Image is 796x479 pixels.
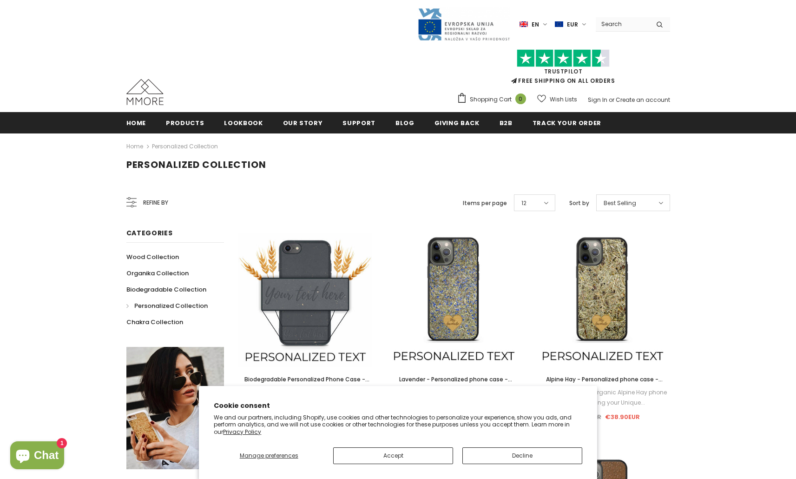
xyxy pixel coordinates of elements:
a: Organika Collection [126,265,189,281]
input: Search Site [596,17,649,31]
a: Track your order [533,112,601,133]
a: Wood Collection [126,249,179,265]
span: Lookbook [224,119,263,127]
span: Best Selling [604,199,636,208]
span: Products [166,119,204,127]
a: Trustpilot [544,67,583,75]
a: Javni Razpis [417,20,510,28]
a: Biodegradable Collection [126,281,206,298]
span: 0 [515,93,526,104]
span: Shopping Cart [470,95,512,104]
a: Chakra Collection [126,314,183,330]
span: Refine by [143,198,168,208]
span: EUR [567,20,578,29]
a: Our Story [283,112,323,133]
a: Alpine Hay - Personalized phone case - Personalized gift [535,374,670,385]
span: €44.90EUR [565,412,601,421]
a: Wish Lists [537,91,577,107]
span: Organika Collection [126,269,189,278]
button: Accept [333,447,453,464]
span: Manage preferences [240,452,298,459]
span: B2B [500,119,513,127]
label: Items per page [463,199,507,208]
inbox-online-store-chat: Shopify online store chat [7,441,67,472]
span: Home [126,119,146,127]
span: or [609,96,614,104]
span: Personalized Collection [126,158,266,171]
span: Lavender - Personalized phone case - Personalized gift [399,375,512,393]
span: 12 [521,199,526,208]
div: ❤️ Personalize your Organic Alpine Hay phone case by adding your Unique... [535,387,670,408]
span: Personalized Collection [134,301,208,310]
span: Categories [126,228,173,238]
a: Shopping Cart 0 [457,93,531,106]
span: Biodegradable Personalized Phone Case - Black [244,375,369,393]
a: Personalized Collection [152,142,218,150]
span: Track your order [533,119,601,127]
a: Privacy Policy [223,428,261,436]
span: Wood Collection [126,253,179,261]
a: Sign In [588,96,607,104]
span: Alpine Hay - Personalized phone case - Personalized gift [546,375,663,393]
span: Giving back [434,119,480,127]
img: i-lang-1.png [520,20,528,28]
a: Giving back [434,112,480,133]
img: Javni Razpis [417,7,510,41]
span: Blog [395,119,414,127]
a: Products [166,112,204,133]
h2: Cookie consent [214,401,582,411]
img: MMORE Cases [126,79,164,105]
a: Home [126,141,143,152]
img: Trust Pilot Stars [517,49,610,67]
a: Lavender - Personalized phone case - Personalized gift [386,374,521,385]
a: Blog [395,112,414,133]
button: Manage preferences [214,447,324,464]
a: Personalized Collection [126,298,208,314]
span: en [532,20,539,29]
a: support [342,112,375,133]
span: support [342,119,375,127]
span: Biodegradable Collection [126,285,206,294]
button: Decline [462,447,582,464]
label: Sort by [569,199,589,208]
span: Our Story [283,119,323,127]
span: €38.90EUR [605,412,640,421]
a: Biodegradable Personalized Phone Case - Black [238,374,373,385]
a: B2B [500,112,513,133]
span: FREE SHIPPING ON ALL ORDERS [457,53,670,85]
span: Chakra Collection [126,318,183,326]
a: Home [126,112,146,133]
span: Wish Lists [550,95,577,104]
a: Lookbook [224,112,263,133]
a: Create an account [616,96,670,104]
p: We and our partners, including Shopify, use cookies and other technologies to personalize your ex... [214,414,582,436]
